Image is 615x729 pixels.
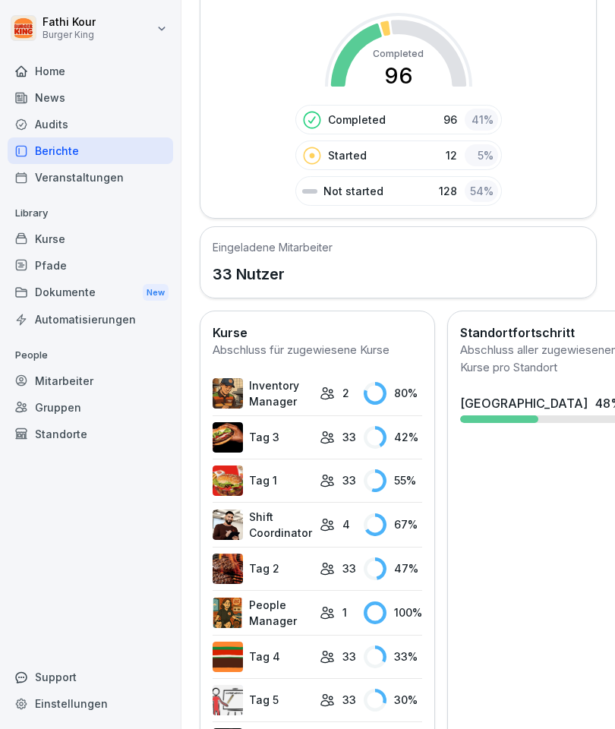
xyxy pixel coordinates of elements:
[364,557,422,580] div: 47 %
[465,180,498,202] div: 54 %
[342,604,347,620] p: 1
[465,144,498,166] div: 5 %
[8,226,173,252] a: Kurse
[213,422,243,453] img: cq6tslmxu1pybroki4wxmcwi.png
[8,368,173,394] a: Mitarbeiter
[213,597,312,629] a: People Manager
[213,554,243,584] img: hzkj8u8nkg09zk50ub0d0otk.png
[143,284,169,301] div: New
[364,645,422,668] div: 33 %
[465,109,498,131] div: 41 %
[213,642,243,672] img: a35kjdk9hf9utqmhbz0ibbvi.png
[213,378,243,409] img: o1h5p6rcnzw0lu1jns37xjxx.png
[213,465,243,496] img: kxzo5hlrfunza98hyv09v55a.png
[342,560,356,576] p: 33
[8,201,173,226] p: Library
[439,183,457,199] p: 128
[213,510,243,540] img: q4kvd0p412g56irxfxn6tm8s.png
[328,147,367,163] p: Started
[8,279,173,307] a: DokumenteNew
[213,377,312,409] a: Inventory Manager
[8,394,173,421] a: Gruppen
[8,690,173,717] a: Einstellungen
[328,112,386,128] p: Completed
[213,465,312,496] a: Tag 1
[213,554,312,584] a: Tag 2
[8,84,173,111] a: News
[213,685,312,715] a: Tag 5
[8,137,173,164] a: Berichte
[364,382,422,405] div: 80 %
[8,252,173,279] a: Pfade
[8,306,173,333] a: Automatisierungen
[342,472,356,488] p: 33
[342,649,356,664] p: 33
[342,692,356,708] p: 33
[213,239,333,255] h5: Eingeladene Mitarbeiter
[213,422,312,453] a: Tag 3
[8,279,173,307] div: Dokumente
[446,147,457,163] p: 12
[8,111,173,137] a: Audits
[213,598,243,628] img: xc3x9m9uz5qfs93t7kmvoxs4.png
[8,664,173,690] div: Support
[213,263,333,286] p: 33 Nutzer
[8,343,173,368] p: People
[364,426,422,449] div: 42 %
[323,183,383,199] p: Not started
[43,30,96,40] p: Burger King
[342,516,350,532] p: 4
[8,421,173,447] a: Standorte
[213,685,243,715] img: vy1vuzxsdwx3e5y1d1ft51l0.png
[43,16,96,29] p: Fathi Kour
[460,394,588,412] div: [GEOGRAPHIC_DATA]
[342,385,349,401] p: 2
[342,429,356,445] p: 33
[364,513,422,536] div: 67 %
[213,323,422,342] h2: Kurse
[213,509,312,541] a: Shift Coordinator
[364,469,422,492] div: 55 %
[8,164,173,191] a: Veranstaltungen
[364,689,422,712] div: 30 %
[213,342,422,359] div: Abschluss für zugewiesene Kurse
[364,601,422,624] div: 100 %
[443,112,457,128] p: 96
[213,642,312,672] a: Tag 4
[8,58,173,84] a: Home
